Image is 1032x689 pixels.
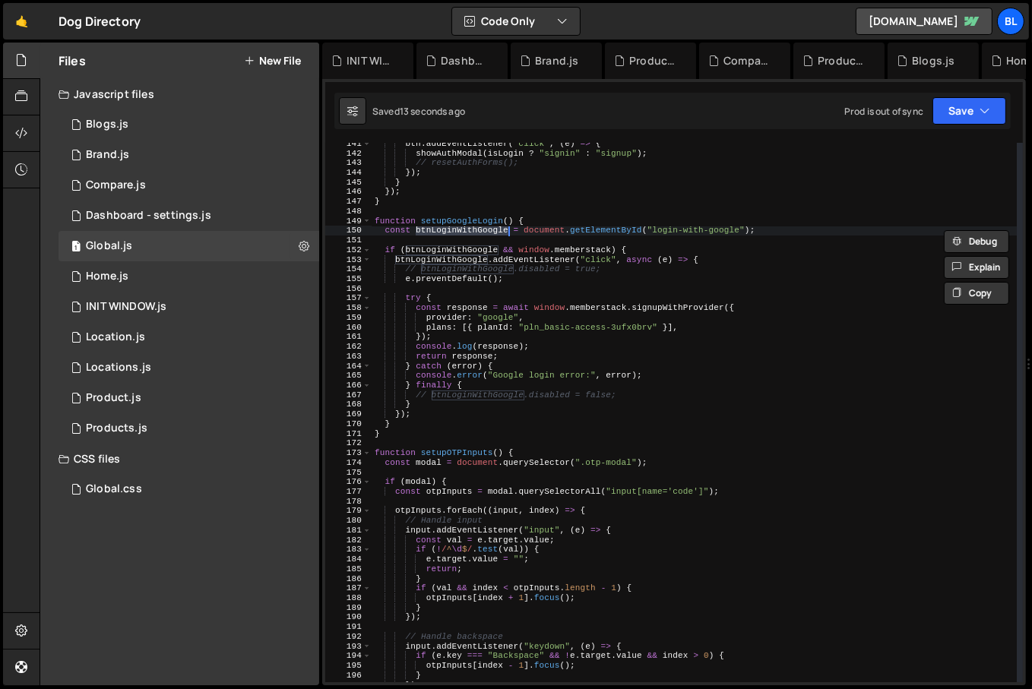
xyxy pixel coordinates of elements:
[325,651,372,661] div: 194
[59,413,319,444] div: 16220/44324.js
[325,603,372,613] div: 189
[325,255,372,265] div: 153
[325,139,372,149] div: 141
[944,230,1009,253] button: Debug
[244,55,301,67] button: New File
[535,53,578,68] div: Brand.js
[3,3,40,40] a: 🤙
[325,583,372,593] div: 187
[59,383,319,413] div: 16220/44393.js
[325,400,372,409] div: 168
[59,231,319,261] div: 16220/43681.js
[452,8,580,35] button: Code Only
[59,170,319,201] div: 16220/44328.js
[441,53,489,68] div: Dashboard - settings.js
[86,422,147,435] div: Products.js
[325,390,372,400] div: 167
[325,468,372,478] div: 175
[86,361,151,375] div: Locations.js
[325,429,372,439] div: 171
[325,371,372,381] div: 165
[325,352,372,362] div: 163
[325,158,372,168] div: 143
[325,332,372,342] div: 161
[325,303,372,313] div: 158
[325,632,372,642] div: 192
[325,574,372,584] div: 186
[59,474,319,504] div: 16220/43682.css
[86,118,128,131] div: Blogs.js
[59,52,86,69] h2: Files
[325,293,372,303] div: 157
[325,671,372,681] div: 196
[86,330,145,344] div: Location.js
[59,352,319,383] div: 16220/43680.js
[59,261,319,292] div: 16220/44319.js
[844,105,923,118] div: Prod is out of sync
[325,526,372,536] div: 181
[325,409,372,419] div: 169
[86,482,142,496] div: Global.css
[325,226,372,235] div: 150
[325,516,372,526] div: 180
[325,612,372,622] div: 190
[325,448,372,458] div: 173
[325,284,372,294] div: 156
[325,593,372,603] div: 188
[325,438,372,448] div: 172
[325,149,372,159] div: 142
[325,362,372,371] div: 164
[325,187,372,197] div: 146
[325,545,372,555] div: 183
[86,270,128,283] div: Home.js
[86,239,132,253] div: Global.js
[325,381,372,390] div: 166
[347,53,395,68] div: INIT WINDOW.js
[325,235,372,245] div: 151
[59,322,319,352] : 16220/43679.js
[325,313,372,323] div: 159
[40,444,319,474] div: CSS files
[59,109,319,140] div: 16220/44321.js
[86,209,211,223] div: Dashboard - settings.js
[59,292,319,322] div: 16220/44477.js
[40,79,319,109] div: Javascript files
[325,419,372,429] div: 170
[325,536,372,545] div: 182
[325,497,372,507] div: 178
[325,564,372,574] div: 185
[944,256,1009,279] button: Explain
[325,178,372,188] div: 145
[997,8,1024,35] a: Bl
[372,105,465,118] div: Saved
[59,140,319,170] div: 16220/44394.js
[723,53,772,68] div: Compare.js
[932,97,1006,125] button: Save
[86,148,129,162] div: Brand.js
[856,8,992,35] a: [DOMAIN_NAME]
[86,391,141,405] div: Product.js
[325,661,372,671] div: 195
[325,323,372,333] div: 160
[59,201,319,231] div: 16220/44476.js
[325,245,372,255] div: 152
[86,300,166,314] div: INIT WINDOW.js
[325,168,372,178] div: 144
[325,477,372,487] div: 176
[59,12,141,30] div: Dog Directory
[325,487,372,497] div: 177
[71,242,81,254] span: 1
[325,622,372,632] div: 191
[325,506,372,516] div: 179
[944,282,1009,305] button: Copy
[325,458,372,468] div: 174
[325,342,372,352] div: 162
[325,555,372,564] div: 184
[325,264,372,274] div: 154
[325,274,372,284] div: 155
[912,53,954,68] div: Blogs.js
[400,105,465,118] div: 13 seconds ago
[325,197,372,207] div: 147
[629,53,678,68] div: Product.js
[325,642,372,652] div: 193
